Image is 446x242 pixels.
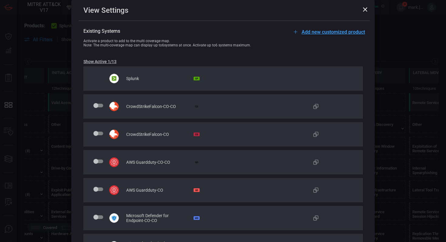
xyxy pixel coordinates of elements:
span: AWS Guardduty-CO [126,188,163,193]
button: Clone [312,103,319,110]
img: svg+xml;base64,Cjxzdmcgd2lkdGg9IjM2IiBoZWlnaHQ9IjM3IiB2aWV3Qm94PSIwIDAgMzYgMzciIGZpbGw9Im5vbmUiIH... [109,129,119,139]
img: svg+xml;base64,PHN2ZyB3aWR0aD0iMzYiIGhlaWdodD0iMzYiIHZpZXdCb3g9IjAgMCAzNiAzNiIgZmlsbD0ibm9uZSIgeG... [109,157,119,167]
span: CrowdStrikeFalcon-CO [126,132,169,137]
img: svg+xml;base64,PHN2ZyB3aWR0aD0iMzYiIGhlaWdodD0iMzYiIHZpZXdCb3g9IjAgMCAzNiAzNiIgZmlsbD0ibm9uZSIgeG... [109,185,119,195]
img: svg+xml;base64,PHN2ZyB3aWR0aD0iMzYiIGhlaWdodD0iMzciIHZpZXdCb3g9IjAgMCAzNiAzNyIgZmlsbD0ibm9uZSIgeG... [109,213,119,223]
span: AWS Guardduty-CO-CO [126,160,170,165]
div: SP [194,77,200,80]
span: CrowdStrikeFalcon-CO-CO [126,104,176,109]
div: GD [194,188,200,192]
button: Show Active 1/13 [83,59,117,64]
div: Existing Systems [83,28,375,34]
img: svg+xml;base64,PHN2ZyB3aWR0aD0iMzYiIGhlaWdodD0iMzciIHZpZXdCb3g9IjAgMCAzNiAzNyIgZmlsbD0ibm9uZSIgeG... [109,74,119,83]
button: Clone [312,131,319,138]
div: GD [194,160,200,164]
div: CS [194,133,200,136]
button: Clone [312,159,319,166]
span: Splunk [126,76,139,81]
div: CS [194,105,200,108]
div: Activate a product to add to the multi coverage map. [83,39,375,43]
div: Note: The multi-coverage map can display up to 6 systems at once. Activate up to 6 systems maximum. [83,43,375,47]
div: View Settings [83,6,365,15]
div: MD [194,216,200,220]
span: Microsoft Defender for Endpoint-CO-CO [126,213,188,223]
span: Add new customized product [302,29,365,35]
button: Clone [312,214,319,222]
button: Clone [312,187,319,194]
button: Add new customized product [292,28,365,35]
img: svg+xml;base64,PHN2ZyB3aWR0aD0iMzYiIGhlaWdodD0iMzciIHZpZXdCb3g9IjAgMCAzNiAzNyIgZmlsbD0ibm9uZSIgeG... [109,102,119,111]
